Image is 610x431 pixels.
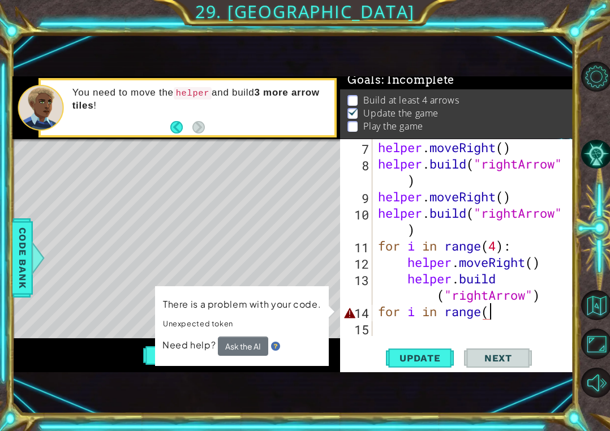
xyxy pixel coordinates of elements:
p: Play the game [363,120,423,132]
div: 7 [342,141,372,157]
button: Next [464,347,532,370]
div: 11 [342,239,372,256]
span: Code Bank [14,223,32,292]
span: Goals [347,73,454,87]
p: Update the game [363,107,438,119]
span: : Incomplete [381,73,454,87]
span: Update [388,352,452,364]
button: Next [192,121,205,133]
button: Play [143,344,209,366]
p: You need to move the and build ! [72,87,327,112]
span: Next [473,352,523,364]
p: There is a problem with your code. [163,296,321,312]
p: Build at least 4 arrows [363,94,459,106]
div: 9 [342,190,372,206]
button: Ask the AI [217,336,268,356]
div: 15 [342,321,372,338]
img: Hint [270,342,280,351]
div: 13 [342,272,372,305]
button: Back [170,121,192,133]
div: 10 [342,206,372,239]
span: Need help? [162,338,217,351]
strong: 3 more arrow tiles [72,87,320,111]
div: 12 [342,256,372,272]
img: Check mark for checkbox [347,107,359,116]
button: Update [386,347,454,370]
div: 8 [342,157,372,190]
code: helper [174,87,212,100]
p: Unexpected token [163,315,321,331]
div: 14 [342,305,372,321]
